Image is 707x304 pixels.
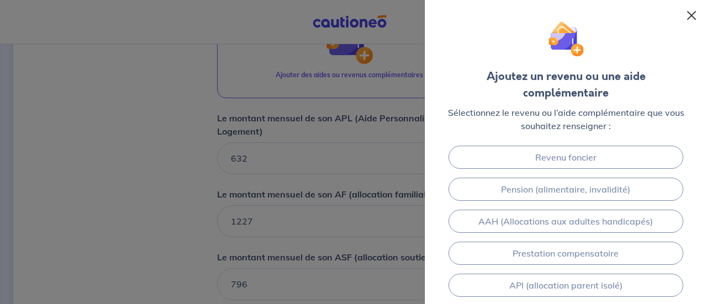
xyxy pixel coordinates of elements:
img: illu_wallet.svg [548,21,584,57]
a: Pension (alimentaire, invalidité) [449,178,684,201]
p: Sélectionnez le revenu ou l’aide complémentaire que vous souhaitez renseigner : [442,106,689,132]
a: Revenu foncier [449,146,684,169]
a: Prestation compensatoire [449,242,684,265]
a: API (allocation parent isolé) [449,274,684,297]
button: Close [683,7,700,24]
a: AAH (Allocations aux adultes handicapés) [449,210,684,233]
div: Ajoutez un revenu ou une aide complémentaire [442,68,689,102]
